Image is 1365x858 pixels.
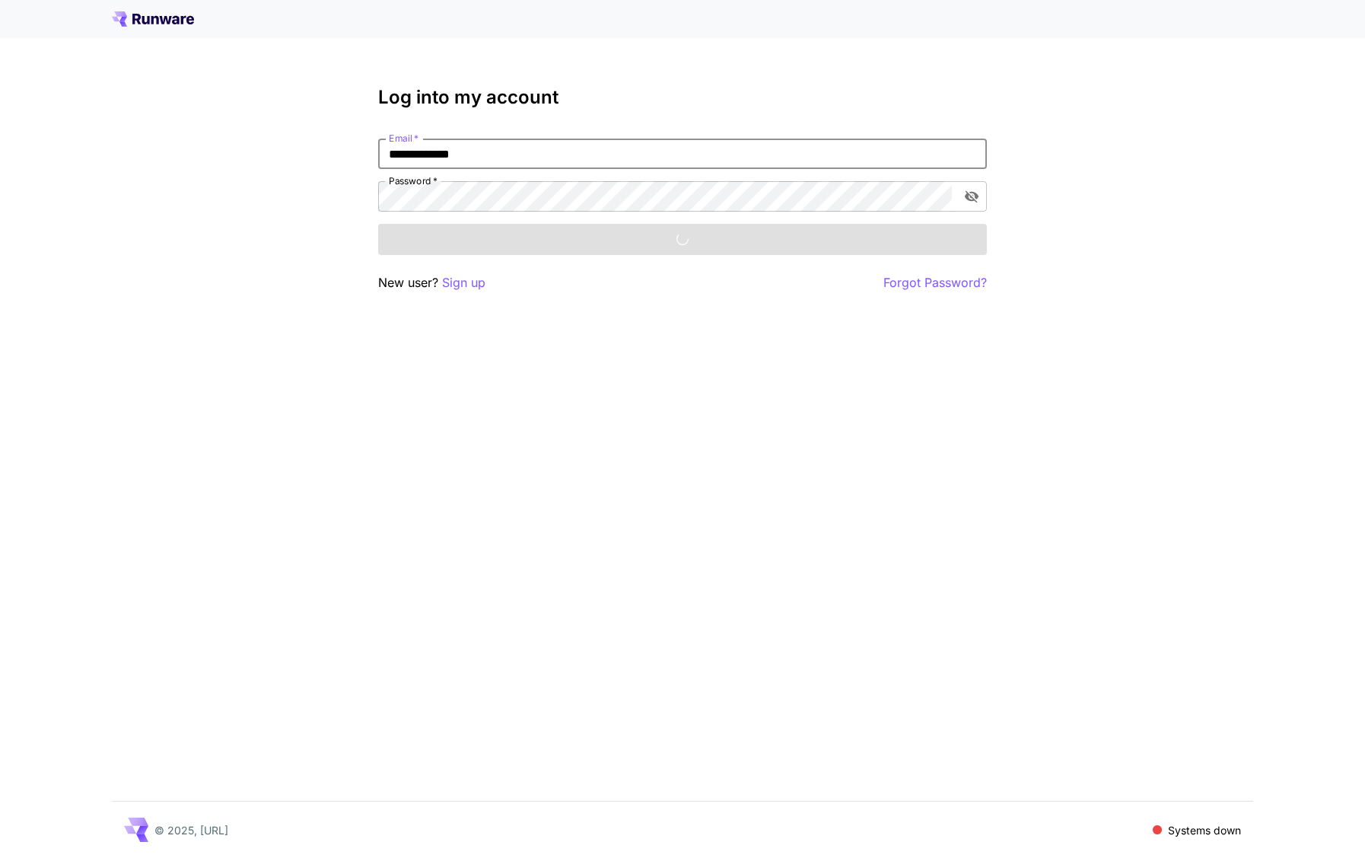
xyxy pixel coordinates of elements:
p: New user? [378,273,485,292]
label: Password [389,174,437,187]
p: © 2025, [URL] [154,822,228,838]
button: Forgot Password? [883,273,987,292]
label: Email [389,132,418,145]
button: toggle password visibility [958,183,985,210]
p: Systems down [1168,822,1241,838]
button: Sign up [442,273,485,292]
h3: Log into my account [378,87,987,108]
